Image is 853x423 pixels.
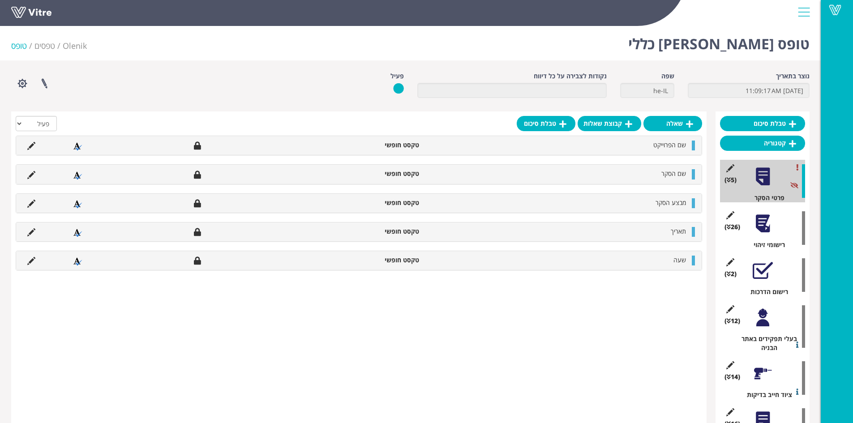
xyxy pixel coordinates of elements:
span: תאריך [671,227,686,235]
label: נוצר בתאריך [776,72,810,81]
label: שפה [661,72,674,81]
a: טבלת סיכום [517,116,575,131]
a: קבוצת שאלות [578,116,641,131]
div: ציוד חייב בדיקות [727,390,805,399]
span: (12 ) [724,316,740,325]
span: (14 ) [724,372,740,381]
h1: טופס [PERSON_NAME] כללי [628,22,810,60]
li: טקסט חופשי [323,141,424,150]
a: טבלת סיכום [720,116,805,131]
span: 237 [63,40,87,51]
li: טקסט חופשי [323,169,424,178]
img: yes [393,83,404,94]
span: (5 ) [724,175,737,184]
span: (26 ) [724,222,740,231]
a: קטגוריה [720,136,805,151]
label: פעיל [390,72,404,81]
span: מבצע הסקר [656,198,686,207]
div: פרטי הסקר [727,193,805,202]
div: רישום הדרכות [727,287,805,296]
li: טופס [11,40,34,52]
li: טקסט חופשי [323,256,424,265]
span: שם הפרוייקט [653,141,686,149]
div: בעלי תפקידים באתר הבניה [727,334,805,352]
span: (2 ) [724,269,737,278]
a: טפסים [34,40,55,51]
li: טקסט חופשי [323,227,424,236]
li: טקסט חופשי [323,198,424,207]
span: שעה [673,256,686,264]
span: שם הסקר [661,169,686,178]
a: שאלה [643,116,702,131]
div: רישומי זיהוי [727,240,805,249]
label: נקודות לצבירה על כל דיווח [534,72,607,81]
